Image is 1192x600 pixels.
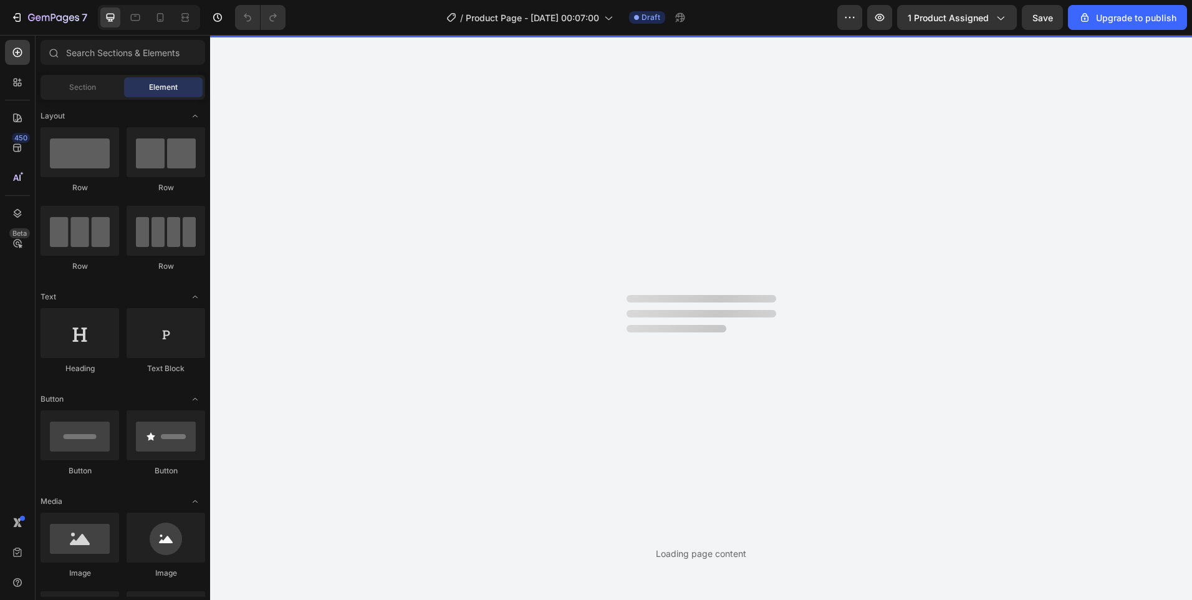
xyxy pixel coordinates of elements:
div: Button [127,465,205,477]
div: Row [127,261,205,272]
span: Section [69,82,96,93]
span: Layout [41,110,65,122]
div: Row [41,261,119,272]
button: Save [1022,5,1063,30]
div: Button [41,465,119,477]
div: Beta [9,228,30,238]
button: Upgrade to publish [1068,5,1187,30]
p: 7 [82,10,87,25]
div: Row [127,182,205,193]
span: Toggle open [185,491,205,511]
span: Toggle open [185,287,205,307]
span: / [460,11,463,24]
span: Toggle open [185,389,205,409]
div: 450 [12,133,30,143]
span: Element [149,82,178,93]
span: Media [41,496,62,507]
span: 1 product assigned [908,11,989,24]
div: Upgrade to publish [1079,11,1176,24]
span: Draft [642,12,660,23]
span: Save [1032,12,1053,23]
span: Button [41,394,64,405]
button: 7 [5,5,93,30]
div: Loading page content [656,547,746,560]
div: Text Block [127,363,205,374]
div: Image [41,568,119,579]
div: Heading [41,363,119,374]
div: Row [41,182,119,193]
input: Search Sections & Elements [41,40,205,65]
span: Toggle open [185,106,205,126]
span: Text [41,291,56,302]
div: Image [127,568,205,579]
button: 1 product assigned [897,5,1017,30]
span: Product Page - [DATE] 00:07:00 [466,11,599,24]
div: Undo/Redo [235,5,286,30]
